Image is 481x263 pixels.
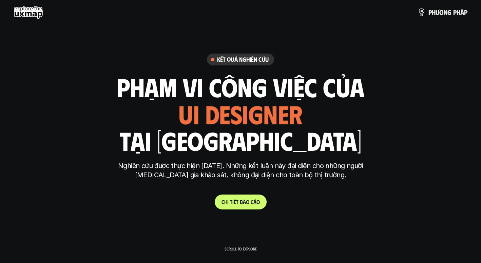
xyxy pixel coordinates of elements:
[230,199,232,205] span: t
[460,8,464,16] span: á
[246,199,249,205] span: o
[253,199,256,205] span: á
[251,199,253,205] span: c
[418,5,467,19] a: phươngpháp
[439,8,444,16] span: ơ
[234,199,236,205] span: ế
[428,8,432,16] span: p
[453,8,457,16] span: p
[224,199,227,205] span: h
[232,199,234,205] span: i
[117,73,364,101] h1: phạm vi công việc của
[222,199,224,205] span: C
[120,126,362,155] h1: tại [GEOGRAPHIC_DATA]
[215,195,267,209] a: Chitiếtbáocáo
[217,56,269,63] h6: Kết quả nghiên cứu
[236,199,238,205] span: t
[464,8,467,16] span: p
[447,8,451,16] span: g
[444,8,447,16] span: n
[457,8,460,16] span: h
[436,8,439,16] span: ư
[243,199,246,205] span: á
[432,8,436,16] span: h
[240,199,243,205] span: b
[256,199,260,205] span: o
[113,161,368,180] p: Nghiên cứu được thực hiện [DATE]. Những kết luận này đại diện cho những người [MEDICAL_DATA] gia ...
[227,199,229,205] span: i
[225,246,257,251] p: Scroll to explore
